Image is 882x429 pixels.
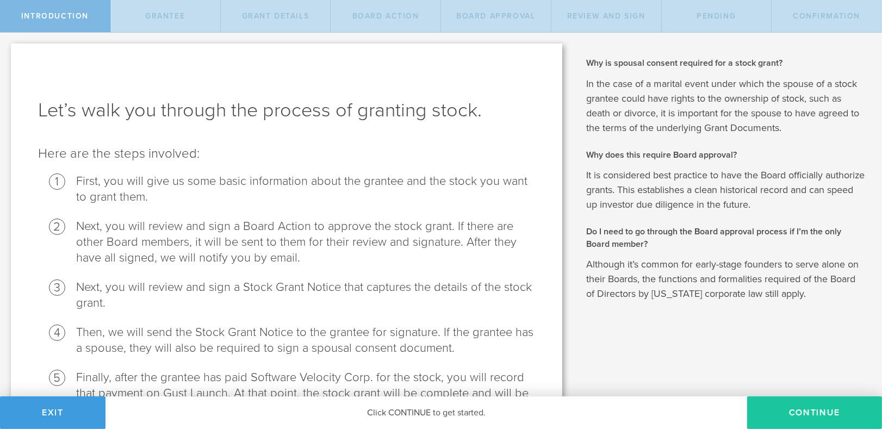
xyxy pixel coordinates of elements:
span: Pending [697,11,736,21]
iframe: Chat Widget [828,344,882,396]
p: Although it’s common for early-stage founders to serve alone on their Boards, the functions and f... [586,257,866,301]
span: Review and Sign [567,11,645,21]
li: First, you will give us some basic information about the grantee and the stock you want to grant ... [76,173,535,205]
p: In the case of a marital event under which the spouse of a stock grantee could have rights to the... [586,77,866,135]
span: Board Approval [456,11,535,21]
h2: Why does this require Board approval? [586,149,866,161]
li: Next, you will review and sign a Stock Grant Notice that captures the details of the stock grant. [76,279,535,311]
li: Finally, after the grantee has paid Software Velocity Corp. for the stock, you will record that p... [76,370,535,417]
span: Board Action [352,11,419,21]
span: Grant Details [242,11,309,21]
div: Click CONTINUE to get started. [105,396,747,429]
span: Confirmation [793,11,860,21]
span: Introduction [21,11,89,21]
li: Next, you will review and sign a Board Action to approve the stock grant. If there are other Boar... [76,219,535,266]
h1: Let’s walk you through the process of granting stock. [38,97,535,123]
p: Here are the steps involved: [38,145,535,163]
li: Then, we will send the Stock Grant Notice to the grantee for signature. If the grantee has a spou... [76,325,535,356]
h2: Do I need to go through the Board approval process if I’m the only Board member? [586,226,866,250]
span: Grantee [145,11,185,21]
h2: Why is spousal consent required for a stock grant? [586,57,866,69]
button: Continue [747,396,882,429]
p: It is considered best practice to have the Board officially authorize grants. This establishes a ... [586,168,866,212]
